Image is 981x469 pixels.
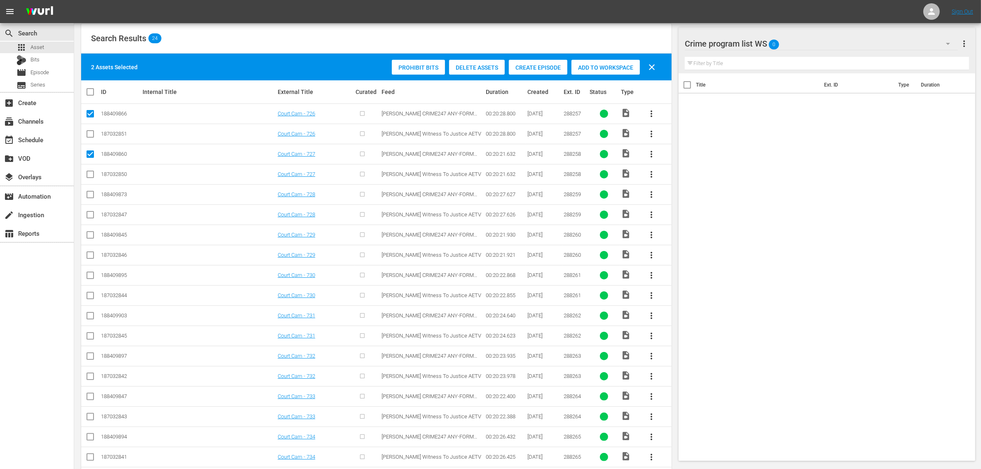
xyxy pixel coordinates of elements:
[382,373,481,379] span: [PERSON_NAME] Witness To Justice AETV
[564,131,581,137] span: 288257
[382,292,481,298] span: [PERSON_NAME] Witness To Justice AETV
[646,432,656,442] span: more_vert
[382,333,481,339] span: [PERSON_NAME] Witness To Justice AETV
[527,454,561,460] div: [DATE]
[101,232,140,238] div: 188409845
[382,353,477,365] span: [PERSON_NAME] CRIME247 ANY-FORM AETV
[101,373,140,379] div: 187032842
[621,108,631,118] span: Video
[278,131,315,137] a: Court Cam - 726
[278,353,315,359] a: Court Cam - 732
[646,331,656,341] span: more_vert
[642,407,661,427] button: more_vert
[527,171,561,177] div: [DATE]
[382,434,477,446] span: [PERSON_NAME] CRIME247 ANY-FORM AETV
[642,205,661,225] button: more_vert
[621,310,631,320] span: Video
[4,28,14,38] span: Search
[486,373,525,379] div: 00:20:23.978
[278,373,315,379] a: Court Cam - 732
[646,169,656,179] span: more_vert
[646,412,656,422] span: more_vert
[564,353,581,359] span: 288263
[4,154,14,164] span: VOD
[4,192,14,202] span: Automation
[916,73,965,96] th: Duration
[91,33,146,43] span: Search Results
[382,89,483,95] div: Feed
[621,148,631,158] span: Video
[382,131,481,137] span: [PERSON_NAME] Witness To Justice AETV
[527,353,561,359] div: [DATE]
[486,151,525,157] div: 00:20:21.632
[16,80,26,90] span: Series
[952,8,973,15] a: Sign Out
[449,64,505,71] span: Delete Assets
[486,272,525,278] div: 00:20:22.868
[382,413,481,420] span: [PERSON_NAME] Witness To Justice AETV
[101,131,140,137] div: 187032851
[621,89,639,95] div: Type
[621,229,631,239] span: Video
[642,57,662,77] button: clear
[4,172,14,182] span: Overlays
[278,434,315,440] a: Court Cam - 734
[486,413,525,420] div: 00:20:22.388
[101,191,140,197] div: 188409873
[486,131,525,137] div: 00:20:28.800
[486,292,525,298] div: 00:20:22.855
[621,330,631,340] span: Video
[564,171,581,177] span: 288258
[527,272,561,278] div: [DATE]
[148,35,162,41] span: 24
[278,252,315,258] a: Court Cam - 729
[101,312,140,319] div: 188409903
[564,413,581,420] span: 288264
[527,89,561,95] div: Created
[4,229,14,239] span: Reports
[527,110,561,117] div: [DATE]
[621,350,631,360] span: Video
[646,129,656,139] span: more_vert
[621,371,631,380] span: Video
[642,326,661,346] button: more_vert
[564,89,587,95] div: Ext. ID
[642,245,661,265] button: more_vert
[564,211,581,218] span: 288259
[642,427,661,447] button: more_vert
[621,189,631,199] span: Video
[101,211,140,218] div: 187032847
[564,110,581,117] span: 288257
[685,32,958,55] div: Crime program list WS
[278,171,315,177] a: Court Cam - 727
[527,232,561,238] div: [DATE]
[392,60,445,75] button: Prohibit Bits
[564,454,581,460] span: 288265
[621,411,631,421] span: Video
[486,171,525,177] div: 00:20:21.632
[20,2,59,21] img: ans4CAIJ8jUAAAAAAAAAAAAAAAAAAAAAAAAgQb4GAAAAAAAAAAAAAAAAAAAAAAAAJMjXAAAAAAAAAAAAAAAAAAAAAAAAgAT5G...
[959,39,969,49] span: more_vert
[382,252,481,258] span: [PERSON_NAME] Witness To Justice AETV
[527,131,561,137] div: [DATE]
[101,272,140,278] div: 188409895
[696,73,819,96] th: Title
[382,272,477,284] span: [PERSON_NAME] CRIME247 ANY-FORM AETV
[527,413,561,420] div: [DATE]
[382,393,477,406] span: [PERSON_NAME] CRIME247 ANY-FORM AETV
[642,225,661,245] button: more_vert
[486,393,525,399] div: 00:20:22.400
[101,434,140,440] div: 188409894
[642,164,661,184] button: more_vert
[621,249,631,259] span: Video
[642,346,661,366] button: more_vert
[101,393,140,399] div: 188409847
[646,109,656,119] span: more_vert
[646,291,656,300] span: more_vert
[5,7,15,16] span: menu
[646,250,656,260] span: more_vert
[564,292,581,298] span: 288261
[382,454,481,460] span: [PERSON_NAME] Witness To Justice AETV
[642,366,661,386] button: more_vert
[647,62,657,72] span: clear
